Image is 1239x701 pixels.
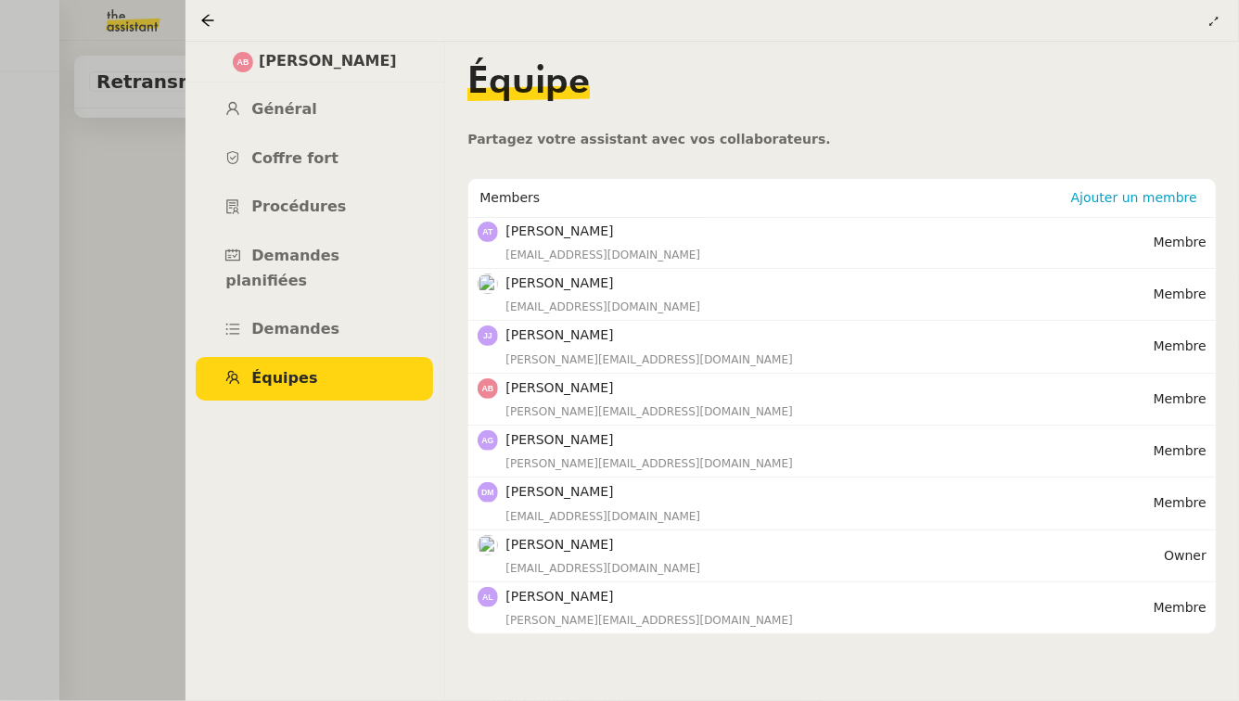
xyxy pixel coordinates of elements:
a: Procédures [196,185,433,229]
a: Coffre fort [196,137,433,181]
a: Général [196,88,433,132]
span: [PERSON_NAME] [259,49,397,74]
h4: [PERSON_NAME] [505,586,1153,607]
img: users%2FDCmYZYlyM0RnX2UwTikztvhj37l1%2Favatar%2F1649536894322.jpeg [478,274,498,294]
span: Membre [1154,235,1207,249]
img: svg [478,587,498,607]
span: Owner [1164,548,1207,563]
span: Procédures [251,198,346,215]
div: [PERSON_NAME][EMAIL_ADDRESS][DOMAIN_NAME] [505,454,1153,473]
img: svg [478,325,498,346]
div: [EMAIL_ADDRESS][DOMAIN_NAME] [505,246,1153,264]
span: Membre [1154,287,1207,301]
div: [EMAIL_ADDRESS][DOMAIN_NAME] [505,298,1153,316]
div: [EMAIL_ADDRESS][DOMAIN_NAME] [505,559,1164,578]
img: svg [478,222,498,242]
button: Ajouter un membre [1064,187,1205,208]
span: Général [251,100,316,118]
span: Demandes [251,320,339,338]
a: Demandes planifiées [196,235,433,302]
span: Membre [1154,391,1207,406]
h4: [PERSON_NAME] [505,377,1153,399]
img: svg [478,482,498,503]
img: users%2FHIWaaSoTa5U8ssS5t403NQMyZZE3%2Favatar%2Fa4be050e-05fa-4f28-bbe7-e7e8e4788720 [478,535,498,555]
div: [PERSON_NAME][EMAIL_ADDRESS][DOMAIN_NAME] [505,402,1153,421]
h4: [PERSON_NAME] [505,429,1153,451]
a: Demandes [196,308,433,351]
h4: [PERSON_NAME] [505,221,1153,242]
span: Membre [1154,600,1207,615]
span: Équipes [251,369,317,387]
span: Partagez votre assistant avec vos collaborateurs. [467,132,830,147]
img: svg [478,378,498,399]
span: Ajouter un membre [1071,188,1197,207]
span: Demandes planifiées [225,247,339,289]
h4: [PERSON_NAME] [505,481,1153,503]
span: Membre [1154,443,1207,458]
span: Coffre fort [251,149,338,167]
img: svg [233,52,253,72]
div: [PERSON_NAME][EMAIL_ADDRESS][DOMAIN_NAME] [505,350,1153,369]
a: Équipes [196,357,433,401]
img: svg [478,430,498,451]
div: [PERSON_NAME][EMAIL_ADDRESS][DOMAIN_NAME] [505,611,1153,630]
h4: [PERSON_NAME] [505,273,1153,294]
h4: [PERSON_NAME] [505,534,1164,555]
div: Members [479,179,1063,216]
span: Membre [1154,338,1207,353]
span: Équipe [467,64,590,101]
div: [EMAIL_ADDRESS][DOMAIN_NAME] [505,507,1153,526]
span: Membre [1154,495,1207,510]
h4: [PERSON_NAME] [505,325,1153,346]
